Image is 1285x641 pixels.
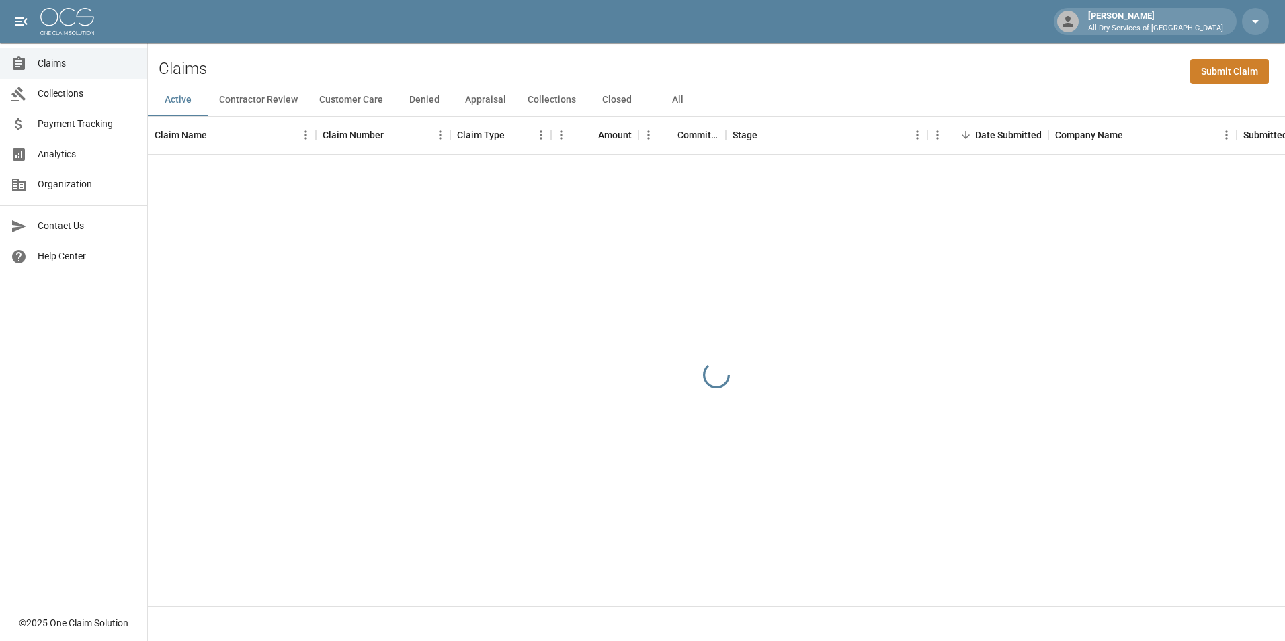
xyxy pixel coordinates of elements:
[733,116,757,154] div: Stage
[659,126,677,144] button: Sort
[907,125,927,145] button: Menu
[1088,23,1223,34] p: All Dry Services of [GEOGRAPHIC_DATA]
[40,8,94,35] img: ocs-logo-white-transparent.png
[207,126,226,144] button: Sort
[394,84,454,116] button: Denied
[323,116,384,154] div: Claim Number
[19,616,128,630] div: © 2025 One Claim Solution
[155,116,207,154] div: Claim Name
[647,84,708,116] button: All
[159,59,207,79] h2: Claims
[38,117,136,131] span: Payment Tracking
[551,125,571,145] button: Menu
[517,84,587,116] button: Collections
[1048,116,1237,154] div: Company Name
[450,116,551,154] div: Claim Type
[1083,9,1229,34] div: [PERSON_NAME]
[927,125,948,145] button: Menu
[457,116,505,154] div: Claim Type
[38,249,136,263] span: Help Center
[1190,59,1269,84] a: Submit Claim
[384,126,403,144] button: Sort
[1123,126,1142,144] button: Sort
[531,125,551,145] button: Menu
[148,116,316,154] div: Claim Name
[726,116,927,154] div: Stage
[148,84,208,116] button: Active
[638,116,726,154] div: Committed Amount
[38,219,136,233] span: Contact Us
[148,84,1285,116] div: dynamic tabs
[757,126,776,144] button: Sort
[430,125,450,145] button: Menu
[1216,125,1237,145] button: Menu
[208,84,308,116] button: Contractor Review
[505,126,524,144] button: Sort
[975,116,1042,154] div: Date Submitted
[38,56,136,71] span: Claims
[579,126,598,144] button: Sort
[587,84,647,116] button: Closed
[8,8,35,35] button: open drawer
[956,126,975,144] button: Sort
[454,84,517,116] button: Appraisal
[38,177,136,191] span: Organization
[38,87,136,101] span: Collections
[316,116,450,154] div: Claim Number
[551,116,638,154] div: Amount
[1055,116,1123,154] div: Company Name
[308,84,394,116] button: Customer Care
[638,125,659,145] button: Menu
[598,116,632,154] div: Amount
[296,125,316,145] button: Menu
[38,147,136,161] span: Analytics
[677,116,719,154] div: Committed Amount
[927,116,1048,154] div: Date Submitted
